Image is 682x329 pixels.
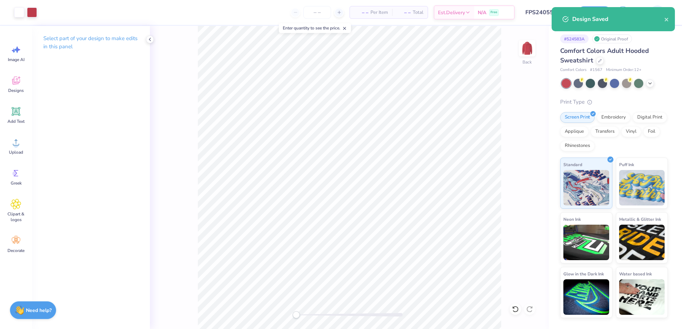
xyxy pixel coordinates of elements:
[560,67,586,73] span: Comfort Colors
[9,149,23,155] span: Upload
[650,5,665,20] img: Rommel Del Rosario
[597,112,630,123] div: Embroidery
[7,248,25,253] span: Decorate
[370,9,388,16] span: Per Item
[7,119,25,124] span: Add Text
[619,225,665,260] img: Metallic & Glitter Ink
[563,279,609,315] img: Glow in the Dark Ink
[26,307,52,314] strong: Need help?
[606,67,642,73] span: Minimum Order: 12 +
[303,6,331,19] input: – –
[563,161,582,168] span: Standard
[560,112,595,123] div: Screen Print
[563,170,609,205] img: Standard
[643,126,660,137] div: Foil
[563,225,609,260] img: Neon Ink
[592,34,632,43] div: Original Proof
[590,67,602,73] span: # 1567
[491,10,497,15] span: Free
[478,9,486,16] span: N/A
[560,46,649,65] span: Comfort Colors Adult Hooded Sweatshirt
[619,279,665,315] img: Water based Ink
[279,23,351,33] div: Enter quantity to see the price.
[591,126,619,137] div: Transfers
[621,126,641,137] div: Vinyl
[11,180,22,186] span: Greek
[638,5,668,20] a: RD
[560,141,595,151] div: Rhinestones
[619,170,665,205] img: Puff Ink
[560,98,668,106] div: Print Type
[8,88,24,93] span: Designs
[293,311,300,318] div: Accessibility label
[619,270,652,278] span: Water based Ink
[619,215,661,223] span: Metallic & Glitter Ink
[572,15,664,23] div: Design Saved
[8,57,25,62] span: Image AI
[354,9,368,16] span: – –
[563,270,604,278] span: Glow in the Dark Ink
[4,211,28,223] span: Clipart & logos
[563,215,581,223] span: Neon Ink
[560,126,589,137] div: Applique
[413,9,423,16] span: Total
[438,9,465,16] span: Est. Delivery
[619,161,634,168] span: Puff Ink
[633,112,667,123] div: Digital Print
[523,59,532,65] div: Back
[520,5,572,20] input: Untitled Design
[560,34,589,43] div: # 524583A
[664,15,669,23] button: close
[43,34,139,51] p: Select part of your design to make edits in this panel
[396,9,411,16] span: – –
[520,41,534,55] img: Back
